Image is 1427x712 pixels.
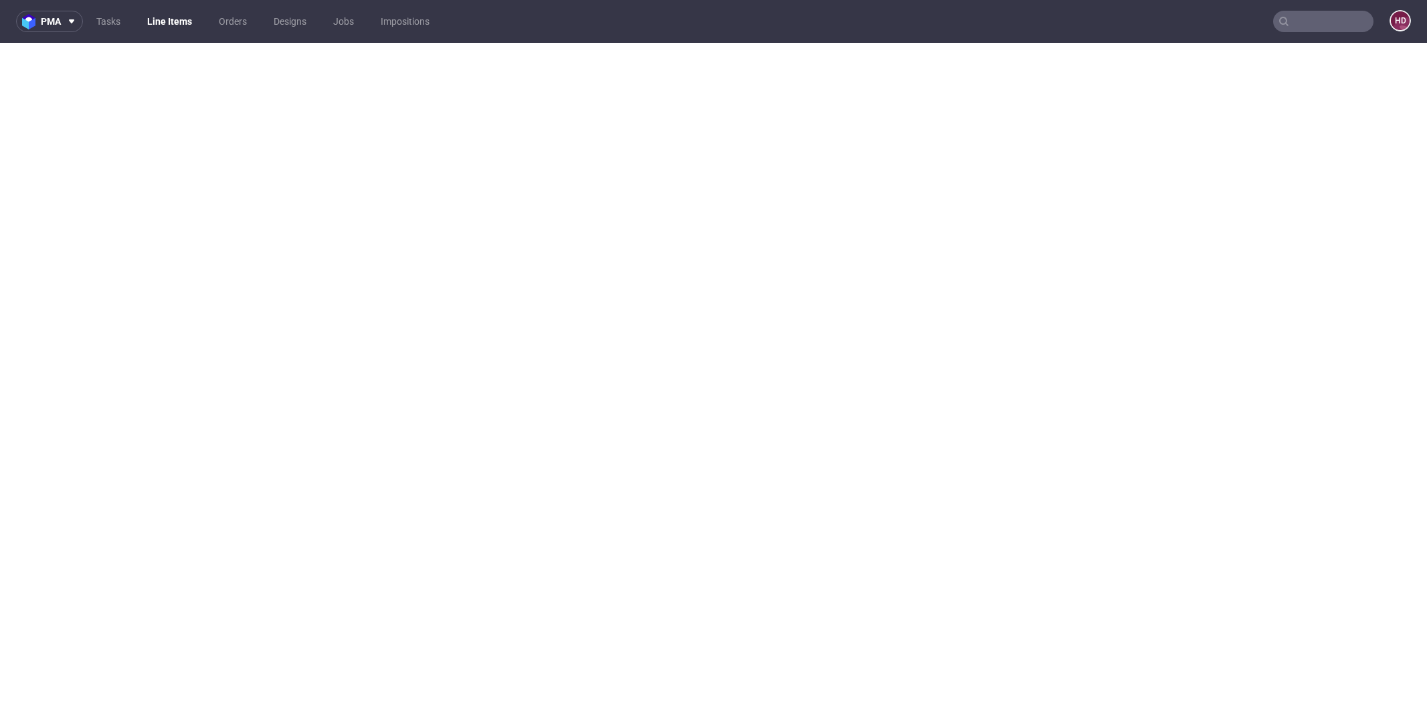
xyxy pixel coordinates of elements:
a: Impositions [373,11,438,32]
img: logo [22,14,41,29]
a: Jobs [325,11,362,32]
span: pma [41,17,61,26]
a: Tasks [88,11,128,32]
a: Orders [211,11,255,32]
a: Line Items [139,11,200,32]
a: Designs [266,11,314,32]
button: pma [16,11,83,32]
figcaption: HD [1391,11,1410,30]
